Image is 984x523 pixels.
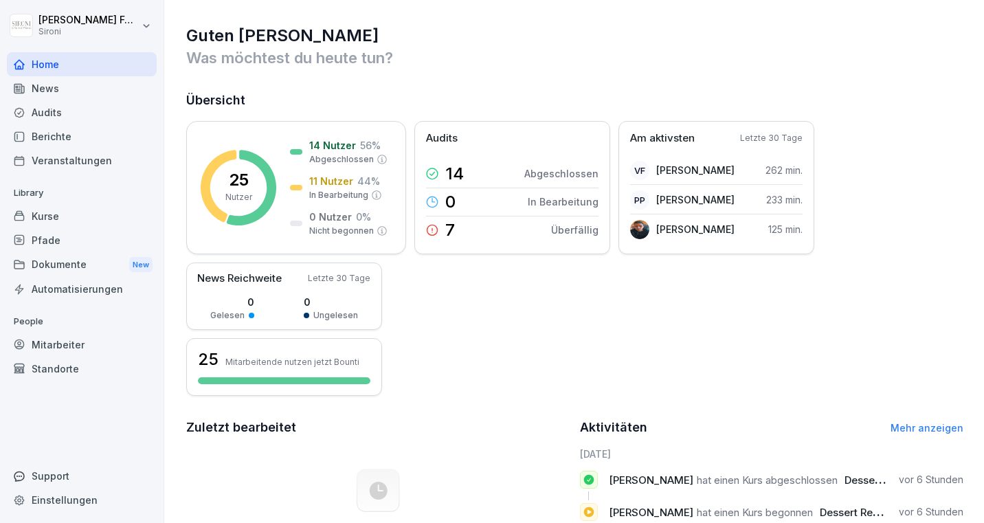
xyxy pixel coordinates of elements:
span: [PERSON_NAME] [609,474,693,487]
a: Veranstaltungen [7,148,157,173]
a: Kurse [7,204,157,228]
p: Sironi [38,27,139,36]
p: Überfällig [551,223,599,237]
a: Automatisierungen [7,277,157,301]
p: 14 Nutzer [309,138,356,153]
p: vor 6 Stunden [899,473,963,487]
p: News Reichweite [197,271,282,287]
div: New [129,257,153,273]
p: 56 % [360,138,381,153]
a: DokumenteNew [7,252,157,278]
p: Letzte 30 Tage [740,132,803,144]
a: Pfade [7,228,157,252]
span: [PERSON_NAME] [609,506,693,519]
p: [PERSON_NAME] Fornasir [38,14,139,26]
div: PP [630,190,649,210]
p: 11 Nutzer [309,174,353,188]
p: 44 % [357,174,380,188]
a: Mitarbeiter [7,333,157,357]
p: Am aktivsten [630,131,695,146]
p: [PERSON_NAME] [656,192,735,207]
p: Gelesen [210,309,245,322]
h1: Guten [PERSON_NAME] [186,25,963,47]
h2: Aktivitäten [580,418,647,437]
p: Nutzer [225,191,252,203]
p: 125 min. [768,222,803,236]
a: Home [7,52,157,76]
h2: Zuletzt bearbeitet [186,418,570,437]
span: hat einen Kurs begonnen [697,506,813,519]
p: 14 [445,166,464,182]
p: 0 % [356,210,371,224]
p: 7 [445,222,455,238]
p: Library [7,182,157,204]
div: Dokumente [7,252,157,278]
div: VF [630,161,649,180]
p: Letzte 30 Tage [308,272,370,285]
a: Einstellungen [7,488,157,512]
a: Standorte [7,357,157,381]
h6: [DATE] [580,447,964,461]
p: Ungelesen [313,309,358,322]
p: Was möchtest du heute tun? [186,47,963,69]
a: Audits [7,100,157,124]
p: In Bearbeitung [528,194,599,209]
p: 262 min. [765,163,803,177]
p: 233 min. [766,192,803,207]
span: Dessert Rezepte [845,474,925,487]
a: Mehr anzeigen [891,422,963,434]
h2: Übersicht [186,91,963,110]
p: 25 [229,172,249,188]
p: Nicht begonnen [309,225,374,237]
a: News [7,76,157,100]
p: [PERSON_NAME] [656,222,735,236]
p: 0 [210,295,254,309]
p: [PERSON_NAME] [656,163,735,177]
h3: 25 [198,348,219,371]
div: Support [7,464,157,488]
p: 0 [304,295,358,309]
p: vor 6 Stunden [899,505,963,519]
span: Dessert Rezepte [820,506,900,519]
p: Abgeschlossen [524,166,599,181]
p: In Bearbeitung [309,189,368,201]
p: 0 Nutzer [309,210,352,224]
p: Audits [426,131,458,146]
p: Abgeschlossen [309,153,374,166]
a: Berichte [7,124,157,148]
span: hat einen Kurs abgeschlossen [697,474,838,487]
p: 0 [445,194,456,210]
p: People [7,311,157,333]
p: Mitarbeitende nutzen jetzt Bounti [225,357,359,367]
img: n72xwrccg3abse2lkss7jd8w.png [630,220,649,239]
